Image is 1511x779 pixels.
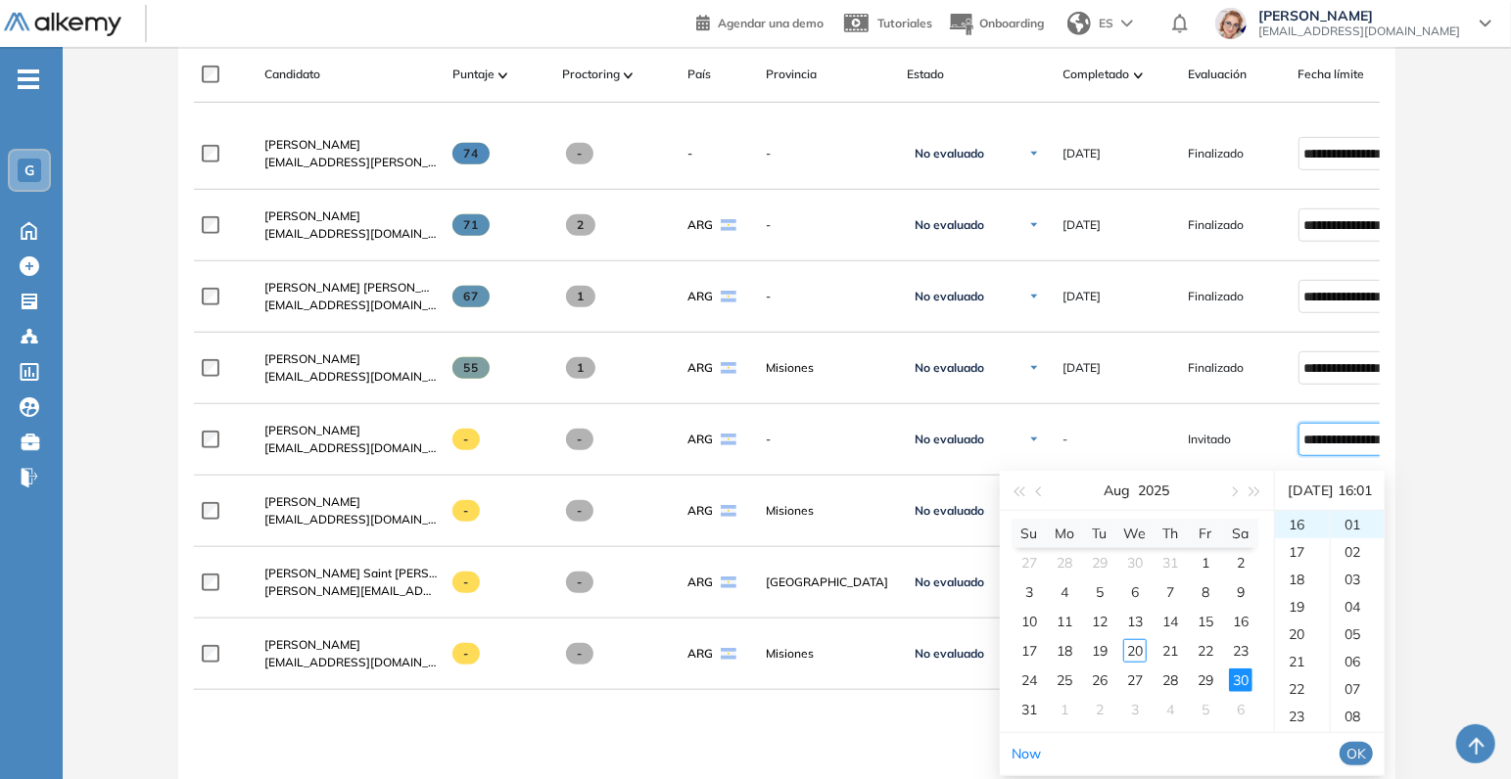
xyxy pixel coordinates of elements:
[1123,610,1147,633] div: 13
[1105,471,1131,510] button: Aug
[1012,607,1047,636] td: 2025-08-10
[1229,639,1252,663] div: 23
[915,646,984,662] span: No evaluado
[1194,610,1217,633] div: 15
[1275,648,1330,675] div: 21
[1117,519,1153,548] th: We
[1223,695,1258,724] td: 2025-09-06
[1188,695,1223,724] td: 2025-09-05
[1028,362,1040,374] img: Ícono de flecha
[1158,610,1182,633] div: 14
[1153,636,1188,665] td: 2025-08-21
[1189,216,1245,234] span: Finalizado
[1082,577,1117,607] td: 2025-08-05
[766,573,891,591] span: [GEOGRAPHIC_DATA]
[452,357,491,379] span: 55
[1063,288,1102,305] span: [DATE]
[264,494,360,509] span: [PERSON_NAME]
[1188,548,1223,577] td: 2025-08-01
[687,573,713,591] span: ARG
[1331,566,1385,593] div: 03
[1275,593,1330,620] div: 19
[264,636,437,654] a: [PERSON_NAME]
[1229,698,1252,721] div: 6
[624,72,634,78] img: [missing "en.ARROW_ALT" translation]
[1099,15,1113,32] span: ES
[264,350,437,368] a: [PERSON_NAME]
[1117,607,1153,636] td: 2025-08-13
[1275,566,1330,593] div: 18
[264,207,437,225] a: [PERSON_NAME]
[1223,607,1258,636] td: 2025-08-16
[1012,577,1047,607] td: 2025-08-03
[1123,551,1147,574] div: 30
[1082,548,1117,577] td: 2025-07-29
[1082,519,1117,548] th: Tu
[264,137,360,152] span: [PERSON_NAME]
[915,217,984,233] span: No evaluado
[1017,610,1041,633] div: 10
[1189,145,1245,162] span: Finalizado
[1047,665,1082,695] td: 2025-08-25
[1275,511,1330,538] div: 16
[264,493,437,511] a: [PERSON_NAME]
[1158,639,1182,663] div: 21
[1189,288,1245,305] span: Finalizado
[1194,668,1217,692] div: 29
[721,219,736,231] img: ARG
[1229,551,1252,574] div: 2
[907,66,944,83] span: Estado
[1047,607,1082,636] td: 2025-08-11
[1047,519,1082,548] th: Mo
[1088,580,1111,604] div: 5
[264,637,360,652] span: [PERSON_NAME]
[1088,551,1111,574] div: 29
[1229,610,1252,633] div: 16
[1275,620,1330,648] div: 20
[1139,471,1170,510] button: 2025
[566,286,596,307] span: 1
[1189,431,1232,448] span: Invitado
[1158,580,1182,604] div: 7
[1017,551,1041,574] div: 27
[1158,698,1182,721] div: 4
[721,576,736,588] img: ARG
[1053,580,1076,604] div: 4
[1123,580,1147,604] div: 6
[1283,471,1377,510] div: [DATE] 16:01
[1117,577,1153,607] td: 2025-08-06
[1082,695,1117,724] td: 2025-09-02
[1082,607,1117,636] td: 2025-08-12
[452,643,481,664] span: -
[979,16,1044,30] span: Onboarding
[498,72,508,78] img: [missing "en.ARROW_ALT" translation]
[1188,577,1223,607] td: 2025-08-08
[264,136,437,154] a: [PERSON_NAME]
[1047,695,1082,724] td: 2025-09-01
[1088,698,1111,721] div: 2
[1047,636,1082,665] td: 2025-08-18
[687,645,713,663] span: ARG
[264,565,437,582] a: [PERSON_NAME] Saint [PERSON_NAME]
[1012,519,1047,548] th: Su
[1188,665,1223,695] td: 2025-08-29
[1134,72,1144,78] img: [missing "en.ARROW_ALT" translation]
[915,432,984,447] span: No evaluado
[264,351,360,366] span: [PERSON_NAME]
[1331,703,1385,730] div: 08
[1153,577,1188,607] td: 2025-08-07
[1189,66,1248,83] span: Evaluación
[1331,511,1385,538] div: 01
[566,572,594,593] span: -
[1063,359,1102,377] span: [DATE]
[1331,648,1385,675] div: 06
[452,500,481,522] span: -
[1194,639,1217,663] div: 22
[1275,538,1330,566] div: 17
[1275,675,1330,703] div: 22
[1194,551,1217,574] div: 1
[1012,745,1041,762] a: Now
[1017,668,1041,692] div: 24
[452,286,491,307] span: 67
[1117,695,1153,724] td: 2025-09-03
